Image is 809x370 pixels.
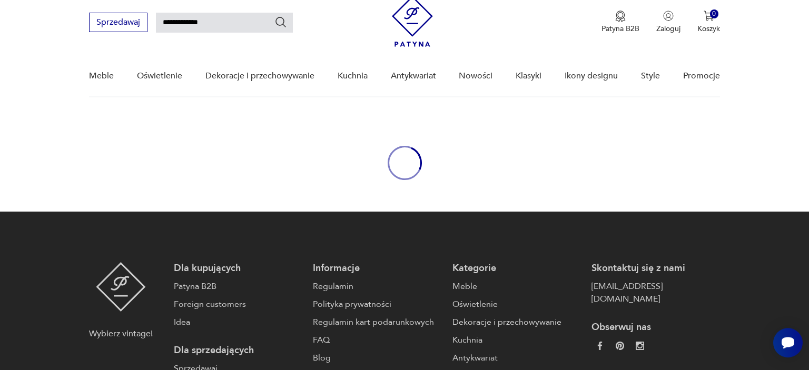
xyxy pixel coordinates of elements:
[656,11,680,34] button: Zaloguj
[596,342,604,350] img: da9060093f698e4c3cedc1453eec5031.webp
[313,316,441,328] a: Regulamin kart podarunkowych
[663,11,674,21] img: Ikonka użytkownika
[773,328,803,357] iframe: Smartsupp widget button
[313,352,441,364] a: Blog
[452,280,581,293] a: Meble
[174,344,302,357] p: Dla sprzedających
[516,56,541,96] a: Klasyki
[452,298,581,311] a: Oświetlenie
[452,334,581,346] a: Kuchnia
[96,262,146,312] img: Patyna - sklep z meblami i dekoracjami vintage
[174,298,302,311] a: Foreign customers
[697,24,720,34] p: Koszyk
[137,56,182,96] a: Oświetlenie
[313,280,441,293] a: Regulamin
[459,56,492,96] a: Nowości
[452,262,581,275] p: Kategorie
[601,11,639,34] button: Patyna B2B
[656,24,680,34] p: Zaloguj
[391,56,436,96] a: Antykwariat
[591,321,720,334] p: Obserwuj nas
[641,56,660,96] a: Style
[338,56,368,96] a: Kuchnia
[601,11,639,34] a: Ikona medaluPatyna B2B
[89,19,147,27] a: Sprzedawaj
[452,316,581,328] a: Dekoracje i przechowywanie
[174,280,302,293] a: Patyna B2B
[683,56,720,96] a: Promocje
[704,11,714,21] img: Ikona koszyka
[313,298,441,311] a: Polityka prywatności
[636,342,644,350] img: c2fd9cf7f39615d9d6839a72ae8e59e5.webp
[174,316,302,328] a: Idea
[710,9,719,18] div: 0
[591,280,720,305] a: [EMAIL_ADDRESS][DOMAIN_NAME]
[89,327,153,340] p: Wybierz vintage!
[452,352,581,364] a: Antykwariat
[616,342,624,350] img: 37d27d81a828e637adc9f9cb2e3d3a8a.webp
[89,13,147,32] button: Sprzedawaj
[601,24,639,34] p: Patyna B2B
[565,56,618,96] a: Ikony designu
[697,11,720,34] button: 0Koszyk
[274,16,287,28] button: Szukaj
[313,334,441,346] a: FAQ
[615,11,626,22] img: Ikona medalu
[89,56,114,96] a: Meble
[591,262,720,275] p: Skontaktuj się z nami
[313,262,441,275] p: Informacje
[205,56,314,96] a: Dekoracje i przechowywanie
[174,262,302,275] p: Dla kupujących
